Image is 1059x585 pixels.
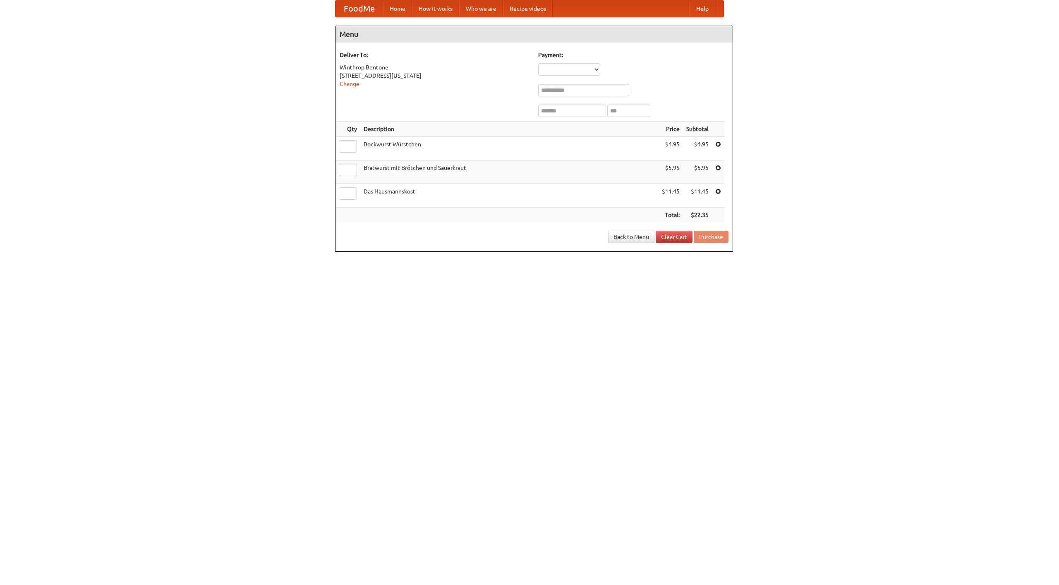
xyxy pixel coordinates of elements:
[694,231,728,243] button: Purchase
[683,137,712,160] td: $4.95
[340,63,530,72] div: Winthrop Bentone
[459,0,503,17] a: Who we are
[335,122,360,137] th: Qty
[659,208,683,223] th: Total:
[659,122,683,137] th: Price
[683,160,712,184] td: $5.95
[340,72,530,80] div: [STREET_ADDRESS][US_STATE]
[659,184,683,208] td: $11.45
[659,160,683,184] td: $5.95
[360,184,659,208] td: Das Hausmannskost
[340,51,530,59] h5: Deliver To:
[383,0,412,17] a: Home
[360,160,659,184] td: Bratwurst mit Brötchen und Sauerkraut
[683,122,712,137] th: Subtotal
[360,122,659,137] th: Description
[659,137,683,160] td: $4.95
[503,0,553,17] a: Recipe videos
[690,0,715,17] a: Help
[360,137,659,160] td: Bockwurst Würstchen
[335,0,383,17] a: FoodMe
[683,184,712,208] td: $11.45
[335,26,733,43] h4: Menu
[412,0,459,17] a: How it works
[683,208,712,223] th: $22.35
[538,51,728,59] h5: Payment:
[340,81,359,87] a: Change
[656,231,692,243] a: Clear Cart
[608,231,654,243] a: Back to Menu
